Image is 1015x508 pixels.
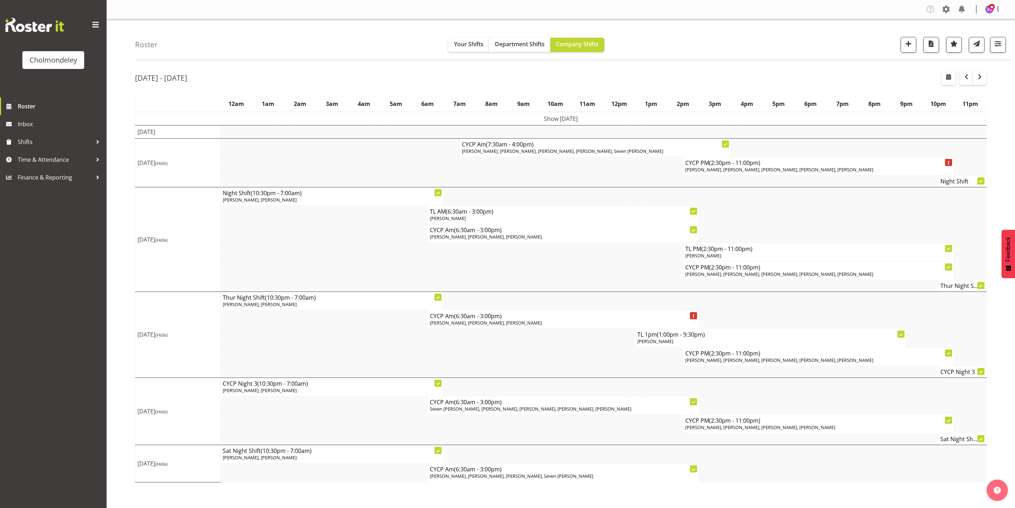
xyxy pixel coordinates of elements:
[539,96,571,112] th: 10am
[489,38,550,52] button: Department Shifts
[135,112,987,125] td: Show [DATE]
[5,18,64,32] img: Rosterit website logo
[901,37,916,53] button: Add a new shift
[430,312,696,320] h4: CYCP Am
[261,447,312,455] span: (10:30pm - 7:00am)
[18,172,92,183] span: Finance & Reporting
[380,96,412,112] th: 5am
[637,338,673,344] span: [PERSON_NAME]
[454,226,502,234] span: (6:30am - 3:00pm)
[709,417,760,424] span: (2:30pm - 11:00pm)
[446,208,493,215] span: (6:30am - 3:00pm)
[135,125,221,138] td: [DATE]
[685,264,952,271] h4: CYCP PM
[731,96,763,112] th: 4pm
[223,387,297,394] span: [PERSON_NAME], [PERSON_NAME]
[265,294,316,301] span: (10:30pm - 7:00am)
[940,368,984,375] h4: CYCP Night 3
[223,301,297,308] span: [PERSON_NAME], [PERSON_NAME]
[495,40,545,48] span: Department Shifts
[571,96,603,112] th: 11am
[135,73,187,82] h2: [DATE] - [DATE]
[685,166,873,173] span: [PERSON_NAME], [PERSON_NAME], [PERSON_NAME], [PERSON_NAME], [PERSON_NAME]
[709,159,760,167] span: (2:30pm - 11:00pm)
[969,37,984,53] button: Send a list of all shifts for the selected filtered period to all rostered employees.
[155,461,168,467] span: (Hide)
[223,454,297,461] span: [PERSON_NAME], [PERSON_NAME]
[699,96,731,112] th: 3pm
[701,245,752,253] span: (2:30pm - 11:00pm)
[462,141,728,148] h4: CYCP Am
[135,378,221,445] td: [DATE]
[348,96,380,112] th: 4am
[994,487,1001,494] img: help-xxl-2.png
[18,137,92,147] span: Shifts
[257,380,308,387] span: (10:30pm - 7:00am)
[220,96,252,112] th: 12am
[284,96,316,112] th: 2am
[795,96,827,112] th: 6pm
[430,320,542,326] span: [PERSON_NAME], [PERSON_NAME], [PERSON_NAME]
[685,350,952,357] h4: CYCP PM
[685,271,873,277] span: [PERSON_NAME], [PERSON_NAME], [PERSON_NAME], [PERSON_NAME], [PERSON_NAME]
[954,96,987,112] th: 11pm
[430,208,696,215] h4: TL AM
[18,154,92,165] span: Time & Attendance
[223,380,442,387] h4: CYCP Night 3
[454,398,502,406] span: (6:30am - 3:00pm)
[940,282,984,289] h4: Thur Night S...
[135,41,158,49] h4: Roster
[685,159,952,166] h4: CYCP PM
[18,101,103,112] span: Roster
[1005,237,1011,262] span: Feedback
[1001,230,1015,278] button: Feedback - Show survey
[685,424,835,431] span: [PERSON_NAME], [PERSON_NAME], [PERSON_NAME], [PERSON_NAME]
[412,96,444,112] th: 6am
[486,140,534,148] span: (7:30am - 4:00pm)
[685,357,873,363] span: [PERSON_NAME], [PERSON_NAME], [PERSON_NAME], [PERSON_NAME], [PERSON_NAME]
[667,96,699,112] th: 2pm
[923,37,939,53] button: Download a PDF of the roster according to the set date range.
[444,96,476,112] th: 7am
[29,55,77,65] div: Cholmondeley
[657,331,705,338] span: (1:00pm - 9:30pm)
[603,96,635,112] th: 12pm
[135,445,221,482] td: [DATE]
[316,96,348,112] th: 3am
[550,38,604,52] button: Company Shifts
[135,187,221,292] td: [DATE]
[507,96,539,112] th: 9am
[430,226,696,234] h4: CYCP Am
[942,71,955,85] button: Select a specific date within the roster.
[223,447,442,454] h4: Sat Night Shift
[556,40,599,48] span: Company Shifts
[709,349,760,357] span: (2:30pm - 11:00pm)
[637,331,904,338] h4: TL 1pm
[709,263,760,271] span: (2:30pm - 11:00pm)
[454,465,502,473] span: (6:30am - 3:00pm)
[252,96,284,112] th: 1am
[685,252,721,259] span: [PERSON_NAME]
[462,148,663,154] span: [PERSON_NAME], [PERSON_NAME], [PERSON_NAME], [PERSON_NAME], Seven [PERSON_NAME]
[155,160,168,166] span: (Hide)
[223,197,297,203] span: [PERSON_NAME], [PERSON_NAME]
[430,406,631,412] span: Seven [PERSON_NAME], [PERSON_NAME], [PERSON_NAME], [PERSON_NAME], [PERSON_NAME]
[223,294,442,301] h4: Thur Night Shift
[946,37,962,53] button: Highlight an important date within the roster.
[135,138,221,187] td: [DATE]
[763,96,795,112] th: 5pm
[430,215,466,221] span: [PERSON_NAME]
[430,466,696,473] h4: CYCP Am
[476,96,508,112] th: 8am
[685,417,952,424] h4: CYCP PM
[890,96,922,112] th: 9pm
[223,189,442,197] h4: Night Shift
[454,40,484,48] span: Your Shifts
[251,189,302,197] span: (10:30pm - 7:00am)
[155,332,168,338] span: (Hide)
[940,435,984,443] h4: Sat Night Sh...
[635,96,667,112] th: 1pm
[155,237,168,243] span: (Hide)
[448,38,489,52] button: Your Shifts
[430,399,696,406] h4: CYCP Am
